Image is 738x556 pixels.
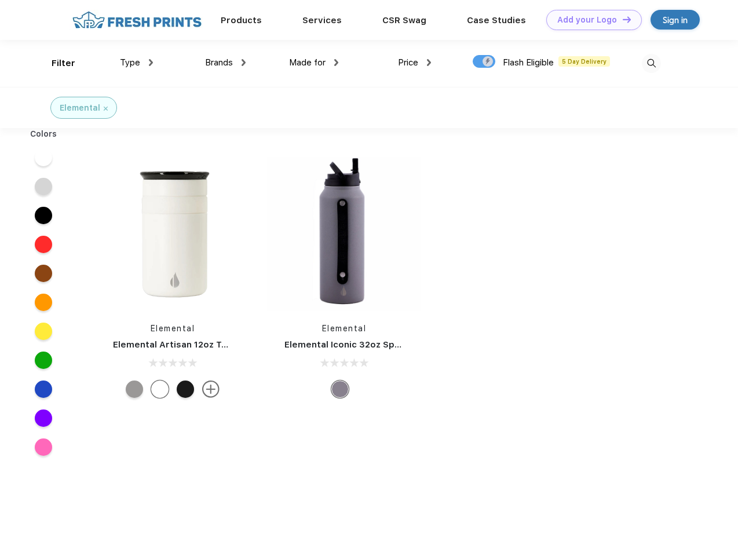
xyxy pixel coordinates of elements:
[113,339,253,350] a: Elemental Artisan 12oz Tumbler
[242,59,246,66] img: dropdown.png
[202,381,220,398] img: more.svg
[205,57,233,68] span: Brands
[427,59,431,66] img: dropdown.png
[284,339,468,350] a: Elemental Iconic 32oz Sport Water Bottle
[331,381,349,398] div: Graphite
[398,57,418,68] span: Price
[623,16,631,23] img: DT
[177,381,194,398] div: Matte Black
[151,381,169,398] div: White
[104,107,108,111] img: filter_cancel.svg
[151,324,195,333] a: Elemental
[503,57,554,68] span: Flash Eligible
[120,57,140,68] span: Type
[60,102,100,114] div: Elemental
[382,15,426,25] a: CSR Swag
[322,324,367,333] a: Elemental
[69,10,205,30] img: fo%20logo%202.webp
[52,57,75,70] div: Filter
[267,157,421,311] img: func=resize&h=266
[221,15,262,25] a: Products
[21,128,66,140] div: Colors
[149,59,153,66] img: dropdown.png
[558,56,610,67] span: 5 Day Delivery
[642,54,661,73] img: desktop_search.svg
[302,15,342,25] a: Services
[126,381,143,398] div: Graphite
[651,10,700,30] a: Sign in
[334,59,338,66] img: dropdown.png
[96,157,250,311] img: func=resize&h=266
[557,15,617,25] div: Add your Logo
[289,57,326,68] span: Made for
[663,13,688,27] div: Sign in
